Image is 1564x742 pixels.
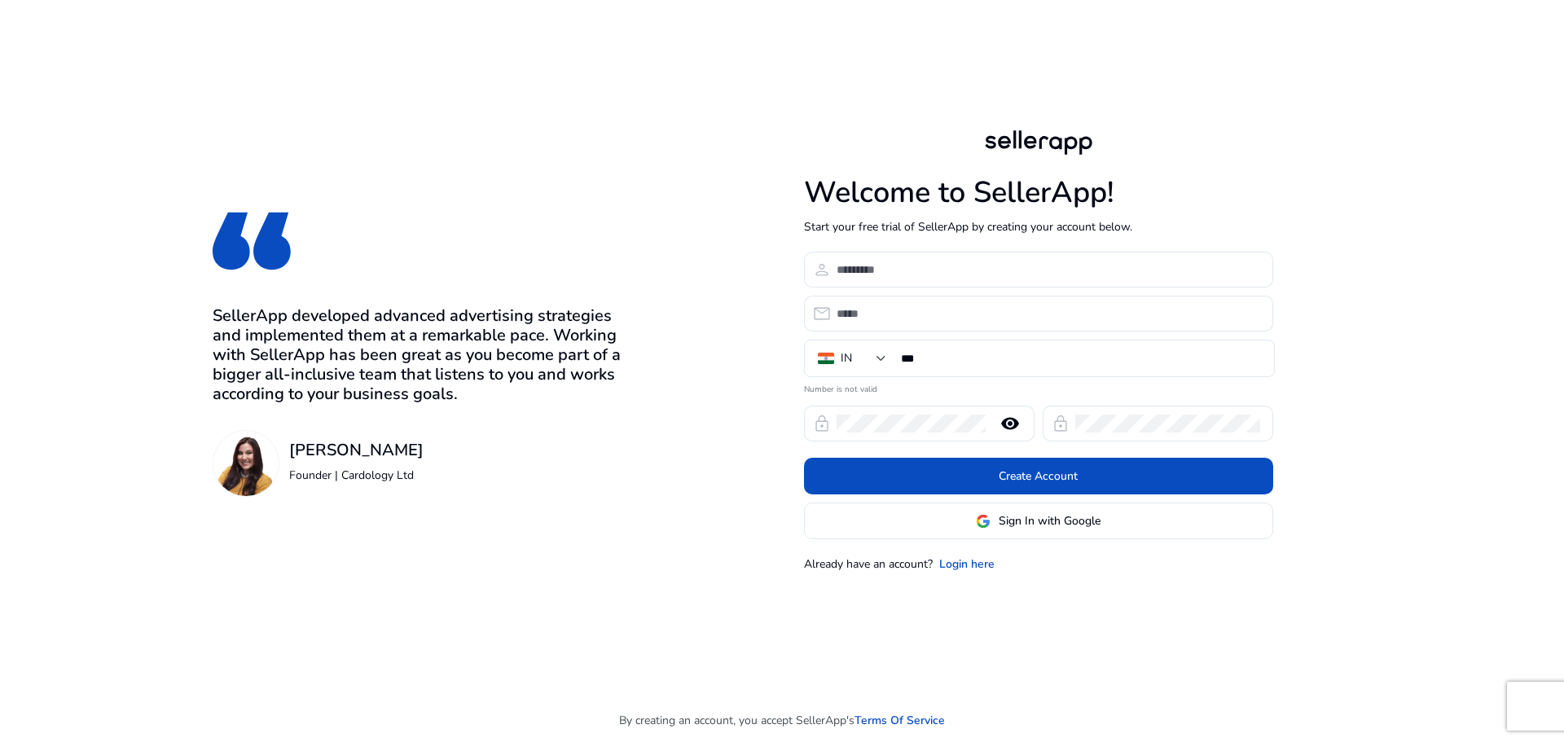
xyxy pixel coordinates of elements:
[804,175,1273,210] h1: Welcome to SellerApp!
[804,458,1273,494] button: Create Account
[289,441,424,460] h3: [PERSON_NAME]
[812,260,832,279] span: person
[804,218,1273,235] p: Start your free trial of SellerApp by creating your account below.
[991,414,1030,433] mat-icon: remove_red_eye
[812,414,832,433] span: lock
[804,555,933,573] p: Already have an account?
[854,712,945,729] a: Terms Of Service
[999,468,1078,485] span: Create Account
[804,379,1273,396] mat-error: Number is not valid
[999,512,1101,529] span: Sign In with Google
[812,304,832,323] span: email
[976,514,991,529] img: google-logo.svg
[289,467,424,484] p: Founder | Cardology Ltd
[939,555,995,573] a: Login here
[213,306,630,404] h3: SellerApp developed advanced advertising strategies and implemented them at a remarkable pace. Wo...
[1051,414,1070,433] span: lock
[841,349,852,367] div: IN
[804,503,1273,539] button: Sign In with Google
